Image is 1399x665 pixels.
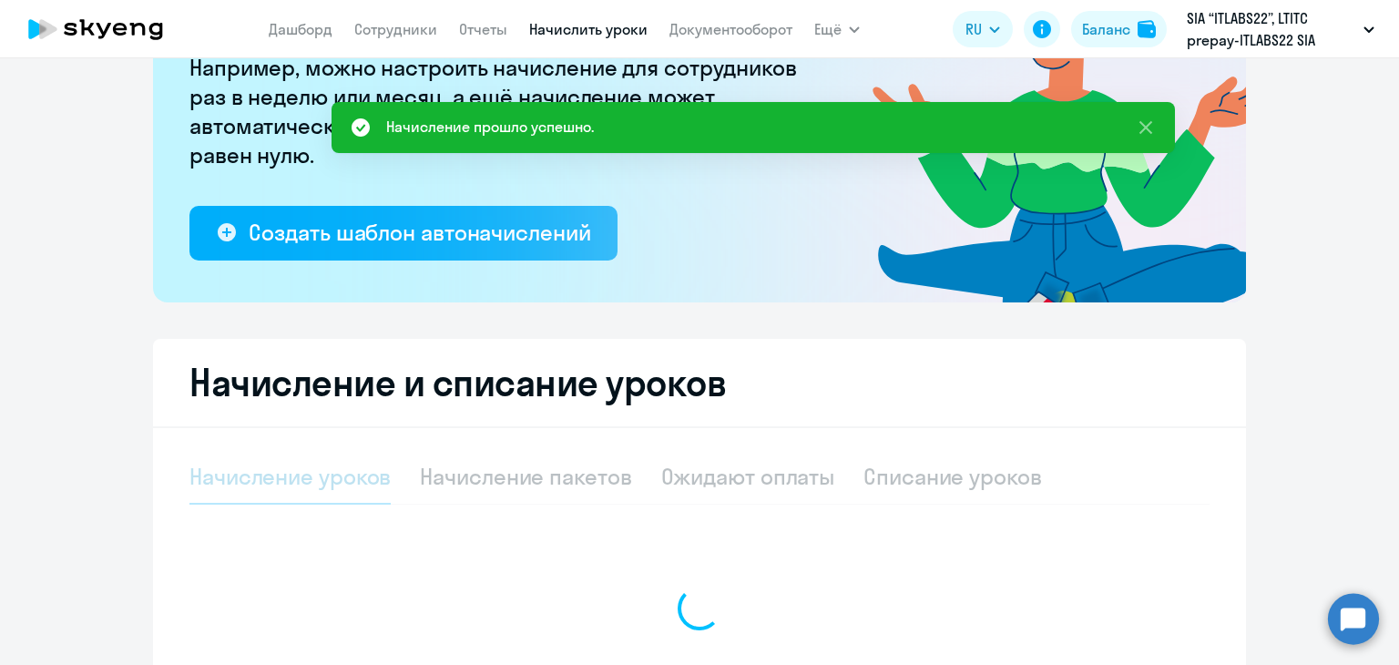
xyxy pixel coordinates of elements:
[189,206,618,261] button: Создать шаблон автоначислений
[1082,18,1130,40] div: Баланс
[529,20,648,38] a: Начислить уроки
[1187,7,1356,51] p: SIA “ITLABS22”, LTITC prepay-ITLABS22 SIA
[459,20,507,38] a: Отчеты
[386,116,594,138] div: Начисление прошло успешно.
[269,20,332,38] a: Дашборд
[814,18,842,40] span: Ещё
[1071,11,1167,47] button: Балансbalance
[953,11,1013,47] button: RU
[354,20,437,38] a: Сотрудники
[669,20,792,38] a: Документооборот
[1138,20,1156,38] img: balance
[814,11,860,47] button: Ещё
[1178,7,1384,51] button: SIA “ITLABS22”, LTITC prepay-ITLABS22 SIA
[189,24,809,169] p: [PERSON_NAME] больше не придётся начислять вручную. Например, можно настроить начисление для сотр...
[965,18,982,40] span: RU
[249,218,590,247] div: Создать шаблон автоначислений
[189,361,1210,404] h2: Начисление и списание уроков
